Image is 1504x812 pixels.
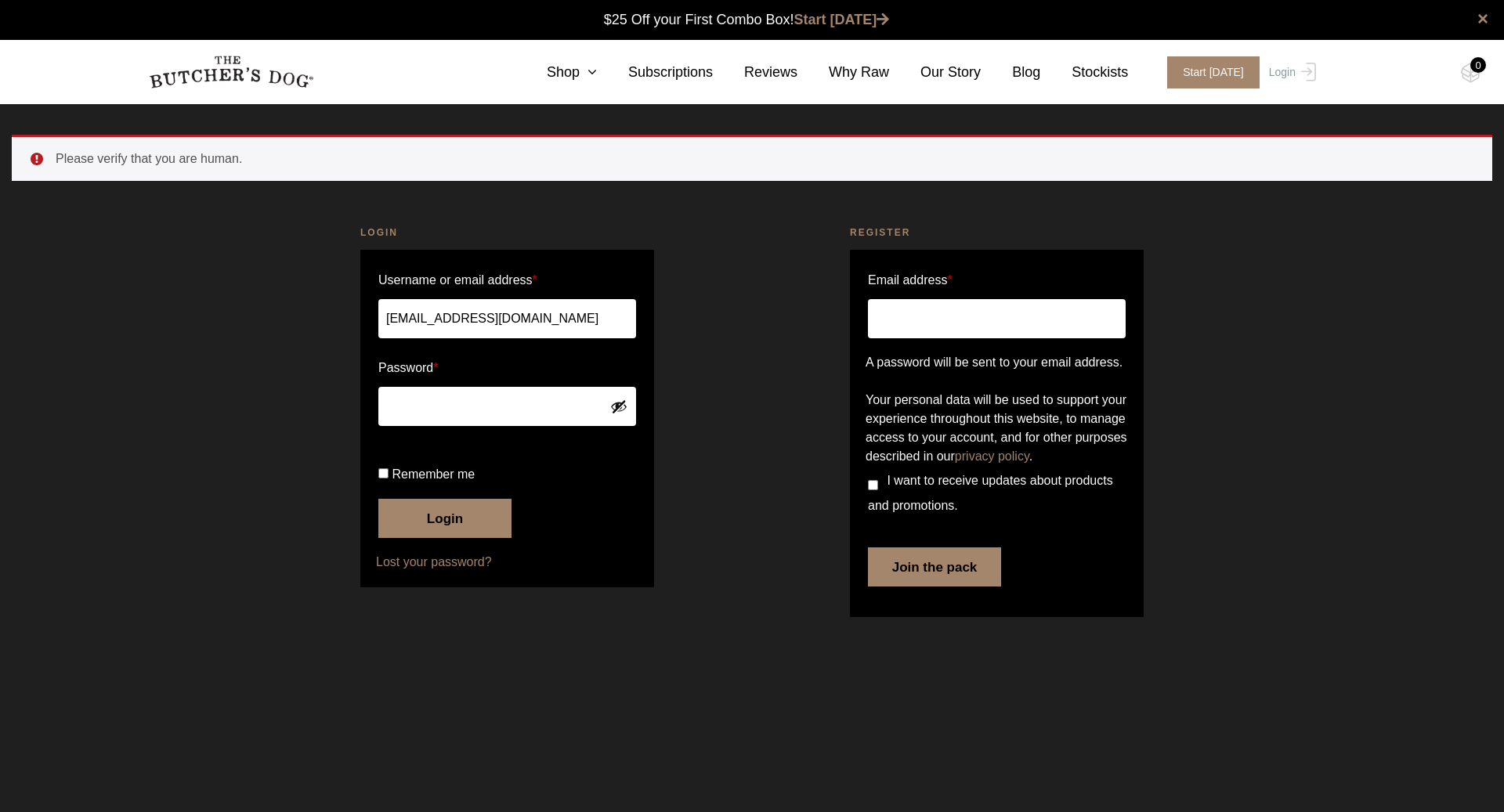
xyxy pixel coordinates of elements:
a: Reviews [713,62,797,83]
label: Email address [868,268,953,293]
label: Username or email address [378,268,636,293]
a: close [1477,9,1488,28]
a: Start [DATE] [794,12,890,27]
p: A password will be sent to your email address. [866,353,1128,372]
a: Why Raw [797,62,889,83]
a: Our Story [889,62,981,83]
p: Your personal data will be used to support your experience throughout this website, to manage acc... [866,391,1128,466]
li: Please verify that you are human. [56,150,1467,168]
a: Login [1265,56,1316,88]
a: Shop [515,62,597,83]
h2: Register [850,225,1144,240]
input: Remember me [378,468,389,478]
a: Blog [981,62,1040,83]
button: Join the pack [868,547,1001,586]
input: I want to receive updates about products and promotions. [868,480,878,490]
label: Password [378,355,636,381]
span: Start [DATE] [1167,56,1260,88]
a: Start [DATE] [1151,56,1265,88]
a: Lost your password? [376,553,638,572]
span: I want to receive updates about products and promotions. [868,474,1113,512]
span: Remember me [392,467,475,481]
div: 0 [1470,57,1486,73]
button: Show password [610,398,627,415]
h2: Login [360,225,654,240]
a: Subscriptions [597,62,713,83]
a: Stockists [1040,62,1128,83]
a: privacy policy [955,449,1029,463]
img: TBD_Cart-Empty.png [1461,63,1480,83]
button: Login [378,499,512,538]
